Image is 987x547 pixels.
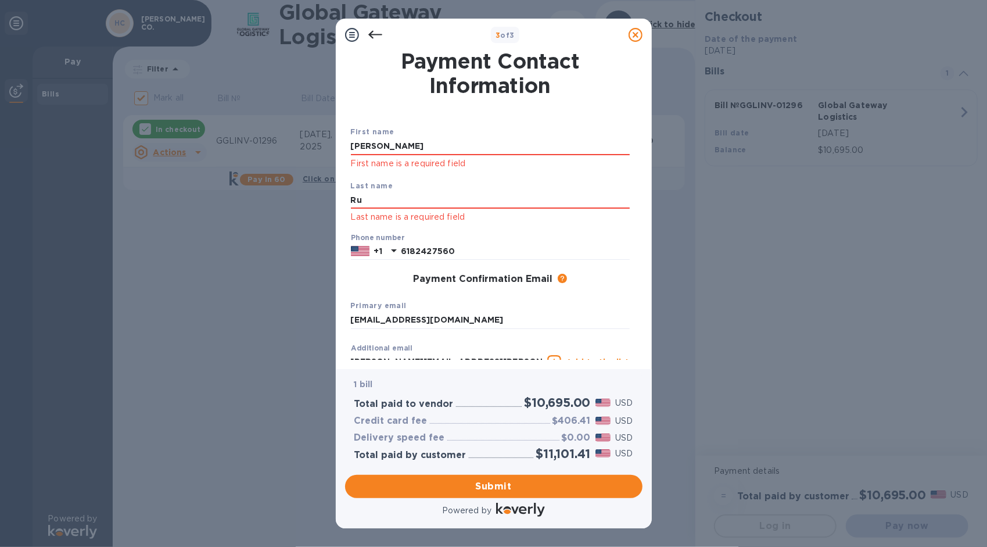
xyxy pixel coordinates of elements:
button: Submit [345,475,643,498]
b: 1 bill [354,380,373,389]
h3: Payment Confirmation Email [414,274,553,285]
input: Enter your last name [351,192,630,209]
img: Logo [496,503,545,517]
p: USD [615,448,633,460]
p: USD [615,432,633,444]
b: Last name [351,181,393,190]
span: Submit [354,480,633,494]
h3: Total paid to vendor [354,399,454,410]
h2: $10,695.00 [524,395,590,410]
img: USD [595,449,611,457]
h3: $406.41 [552,416,591,427]
h3: $0.00 [562,432,591,444]
p: First name is a required field [351,157,630,170]
h1: Payment Contact Information [351,49,630,98]
u: Add to the list [566,357,629,367]
input: Enter additional email [351,353,543,371]
input: Enter your primary name [351,312,630,329]
input: Enter your phone number [401,243,630,260]
label: Additional email [351,345,412,352]
span: 3 [496,31,500,40]
img: US [351,245,369,258]
p: USD [615,397,633,409]
p: +1 [374,245,382,257]
b: of 3 [496,31,515,40]
h3: Total paid by customer [354,450,466,461]
p: Powered by [442,505,491,517]
img: USD [595,399,611,407]
img: USD [595,434,611,442]
img: USD [595,417,611,425]
input: Enter your first name [351,138,630,155]
h3: Delivery speed fee [354,432,445,444]
h2: $11,101.41 [536,446,590,461]
h3: Credit card fee [354,416,428,427]
label: Phone number [351,234,404,241]
b: Primary email [351,301,407,310]
p: USD [615,415,633,427]
p: Last name is a required field [351,210,630,224]
b: First name [351,127,394,136]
